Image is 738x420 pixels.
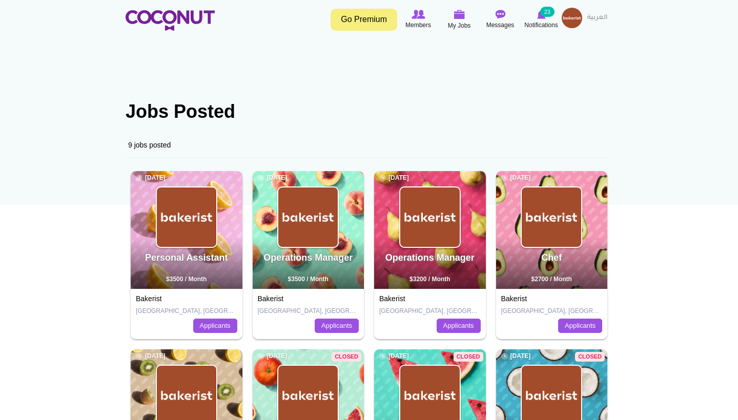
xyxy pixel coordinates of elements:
[126,10,215,31] img: Home
[157,187,216,247] img: Bakerist
[495,10,505,19] img: Messages
[537,10,546,19] img: Notifications
[136,307,237,316] p: [GEOGRAPHIC_DATA], [GEOGRAPHIC_DATA]
[379,352,409,361] span: [DATE]
[193,319,237,333] a: Applicants
[409,276,450,283] span: $3200 / Month
[166,276,207,283] span: $3500 / Month
[501,295,527,303] a: Bakerist
[531,276,572,283] span: $2700 / Month
[258,307,359,316] p: [GEOGRAPHIC_DATA], [GEOGRAPHIC_DATA]
[501,352,531,361] span: [DATE]
[400,187,460,247] img: Bakerist
[136,295,162,303] a: Bakerist
[541,253,562,263] a: Chef
[524,20,558,30] span: Notifications
[454,10,465,19] img: My Jobs
[540,7,555,17] small: 23
[522,187,581,247] img: Bakerist
[315,319,359,333] a: Applicants
[448,20,471,31] span: My Jobs
[258,174,288,182] span: [DATE]
[288,276,329,283] span: $3500 / Month
[136,352,166,361] span: [DATE]
[501,307,603,316] p: [GEOGRAPHIC_DATA], [GEOGRAPHIC_DATA]
[558,319,602,333] a: Applicants
[126,101,612,122] h1: Jobs Posted
[582,8,612,28] a: العربية
[263,253,353,263] a: Operations Manager
[412,10,425,19] img: Browse Members
[501,174,531,182] span: [DATE]
[136,174,166,182] span: [DATE]
[126,132,612,158] div: 9 jobs posted
[258,352,288,361] span: [DATE]
[439,8,480,32] a: My Jobs My Jobs
[405,20,431,30] span: Members
[145,253,228,263] a: Personal Assistant
[385,253,475,263] a: Operations Manager
[486,20,515,30] span: Messages
[437,319,481,333] a: Applicants
[258,295,284,303] a: Bakerist
[278,187,338,247] img: Bakerist
[379,295,405,303] a: Bakerist
[379,307,481,316] p: [GEOGRAPHIC_DATA], [GEOGRAPHIC_DATA]
[331,9,397,31] a: Go Premium
[398,8,439,31] a: Browse Members Members
[480,8,521,31] a: Messages Messages
[332,352,361,362] span: Closed
[379,174,409,182] span: [DATE]
[521,8,562,31] a: Notifications Notifications 23
[575,352,605,362] span: Closed
[454,352,483,362] span: Closed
